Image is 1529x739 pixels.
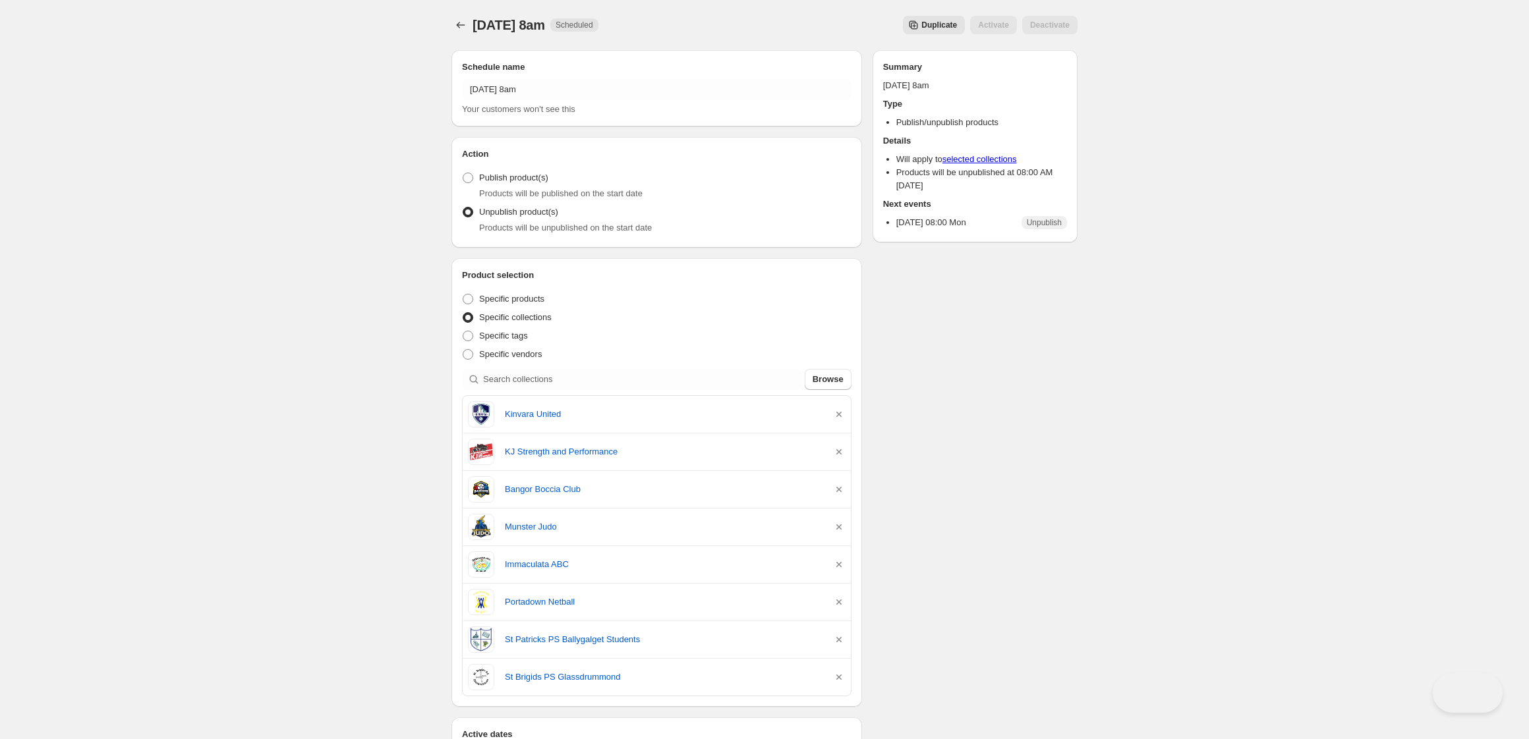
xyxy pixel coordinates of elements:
button: Secondary action label [903,16,965,34]
h2: Details [883,134,1067,148]
span: Scheduled [556,20,593,30]
a: KJ Strength and Performance [505,445,822,458]
a: Bangor Boccia Club [505,483,822,496]
iframe: Help Scout Beacon - Messages and Notifications [1298,478,1510,673]
h2: Schedule name [462,61,851,74]
a: St Brigids PS Glassdrummond [505,671,822,684]
a: St Patricks PS Ballygalget Students [505,633,822,646]
a: Portadown Netball [505,595,822,609]
h2: Type [883,97,1067,111]
p: [DATE] 8am [883,79,1067,92]
a: Munster Judo [505,520,822,534]
h2: Summary [883,61,1067,74]
span: Unpublish product(s) [479,207,558,217]
li: Products will be unpublished at 08:00 AM [DATE] [896,166,1067,192]
span: Publish product(s) [479,173,548,182]
span: Unpublish [1027,217,1062,228]
span: Products will be published on the start date [479,188,643,198]
span: Specific collections [479,312,552,322]
span: [DATE] 8am [473,18,545,32]
button: Browse [805,369,851,390]
span: Specific tags [479,331,528,341]
a: selected collections [942,154,1017,164]
li: Will apply to [896,153,1067,166]
p: [DATE] 08:00 Mon [896,216,966,229]
h2: Action [462,148,851,161]
a: Immaculata ABC [505,558,822,571]
span: Browse [813,373,844,386]
span: Specific products [479,294,544,304]
li: Publish/unpublish products [896,116,1067,129]
span: Duplicate [921,20,957,30]
button: Schedules [451,16,470,34]
h2: Next events [883,198,1067,211]
input: Search collections [483,369,802,390]
span: Your customers won't see this [462,104,575,114]
a: Kinvara United [505,408,822,421]
iframe: Help Scout Beacon - Open [1433,673,1503,713]
span: Specific vendors [479,349,542,359]
h2: Product selection [462,269,851,282]
span: Products will be unpublished on the start date [479,223,652,233]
